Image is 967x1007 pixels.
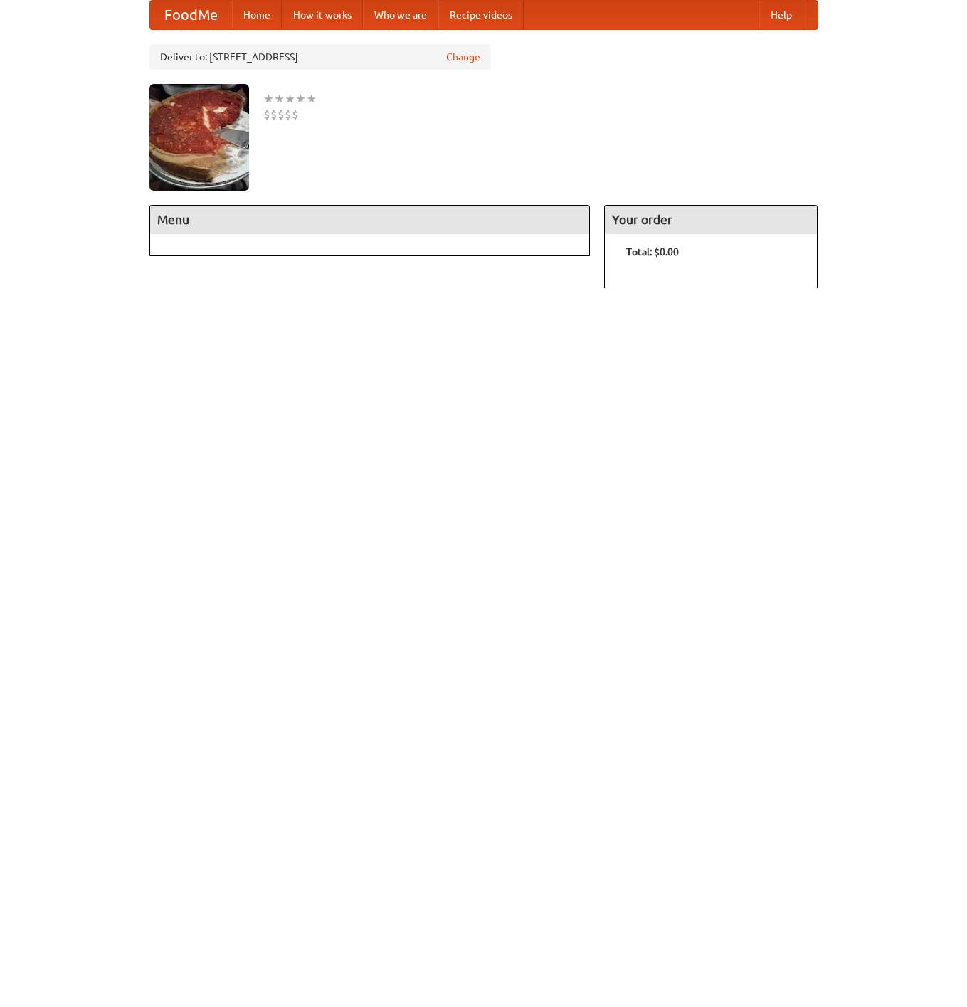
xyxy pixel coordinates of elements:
li: $ [285,107,292,122]
li: ★ [263,91,274,107]
li: ★ [295,91,306,107]
a: Change [446,50,480,64]
div: Deliver to: [STREET_ADDRESS] [149,44,491,70]
li: ★ [306,91,317,107]
a: FoodMe [150,1,232,29]
li: $ [263,107,270,122]
li: ★ [285,91,295,107]
a: Recipe videos [438,1,524,29]
li: ★ [274,91,285,107]
h4: Menu [150,206,590,234]
a: Home [232,1,282,29]
h4: Your order [605,206,817,234]
li: $ [292,107,299,122]
li: $ [278,107,285,122]
a: Who we are [363,1,438,29]
b: Total: $0.00 [626,246,679,258]
a: How it works [282,1,363,29]
li: $ [270,107,278,122]
a: Help [759,1,803,29]
img: angular.jpg [149,84,249,191]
